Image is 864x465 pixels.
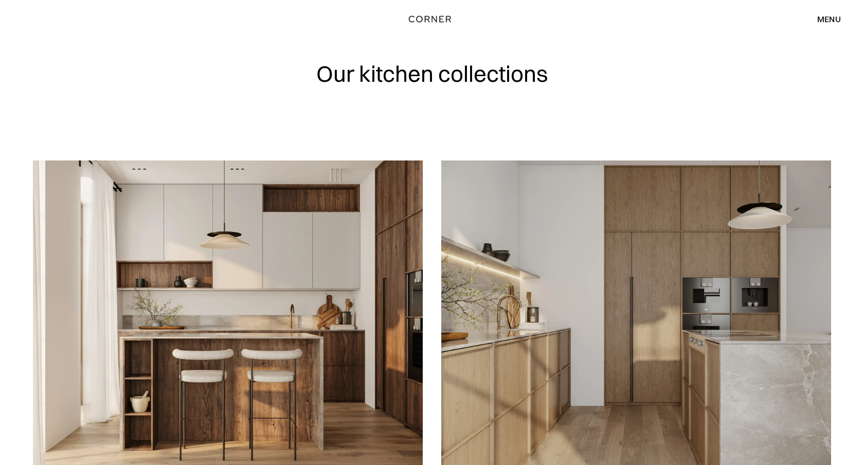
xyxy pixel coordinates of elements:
a: home [397,12,467,26]
div: menu [817,15,841,23]
div: menu [807,10,841,28]
h1: Our kitchen collections [316,62,548,86]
